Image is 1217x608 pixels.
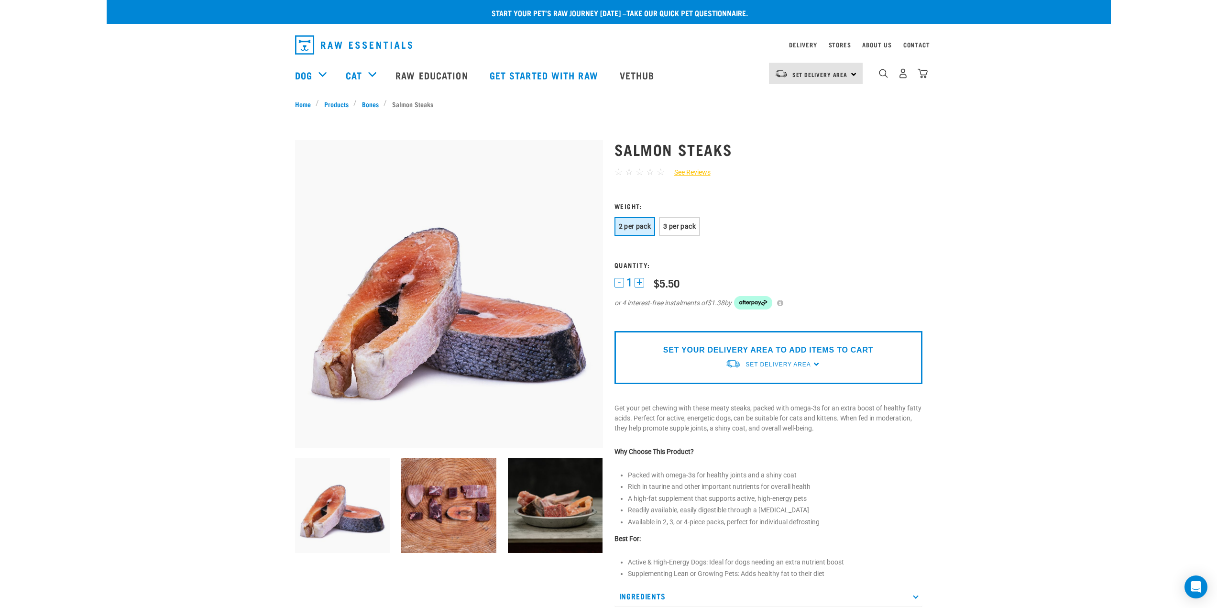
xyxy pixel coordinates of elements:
[1184,575,1207,598] div: Open Intercom Messenger
[635,278,644,287] button: +
[295,68,312,82] a: Dog
[829,43,851,46] a: Stores
[610,56,667,94] a: Vethub
[386,56,480,94] a: Raw Education
[646,166,654,177] span: ☆
[614,296,922,310] div: or 4 interest-free instalments of by
[725,359,741,369] img: van-moving.png
[614,166,623,177] span: ☆
[636,166,644,177] span: ☆
[614,217,656,236] button: 2 per pack
[626,11,748,15] a: take our quick pet questionnaire.
[614,535,641,542] strong: Best For:
[346,68,362,82] a: Cat
[628,494,922,504] li: A high-fat supplement that supports active, high-energy pets
[295,35,412,55] img: Raw Essentials Logo
[614,278,624,287] button: -
[918,68,928,78] img: home-icon@2x.png
[903,43,930,46] a: Contact
[295,458,390,553] img: 1148 Salmon Steaks 01
[862,43,891,46] a: About Us
[480,56,610,94] a: Get started with Raw
[657,166,665,177] span: ☆
[625,166,633,177] span: ☆
[659,217,700,236] button: 3 per pack
[401,458,496,553] img: Assortment Of Meat And Salmon Cuts
[626,277,632,287] span: 1
[508,458,603,553] img: Assortment Of Ingredients Including, Salmon, Fillet Tripe, Turkey Wing Tongue And Heart Meat In A...
[628,505,922,515] li: Readily available, easily digestible through a [MEDICAL_DATA]
[295,99,316,109] a: Home
[775,69,788,78] img: van-moving.png
[628,482,922,492] li: Rich in taurine and other important nutrients for overall health
[789,43,817,46] a: Delivery
[792,73,848,76] span: Set Delivery Area
[319,99,353,109] a: Products
[357,99,384,109] a: Bones
[614,202,922,210] h3: Weight:
[654,277,680,289] div: $5.50
[614,403,922,433] p: Get your pet chewing with these meaty steaks, packed with omega-3s for an extra boost of healthy ...
[665,167,711,177] a: See Reviews
[614,586,922,607] p: Ingredients
[628,569,922,579] li: Supplementing Lean or Growing Pets: Adds healthy fat to their diet
[295,140,603,448] img: 1148 Salmon Steaks 01
[628,517,922,527] li: Available in 2, 3, or 4-piece packs, perfect for individual defrosting
[114,7,1118,19] p: Start your pet’s raw journey [DATE] –
[614,261,922,268] h3: Quantity:
[628,470,922,480] li: Packed with omega-3s for healthy joints and a shiny coat
[663,344,873,356] p: SET YOUR DELIVERY AREA TO ADD ITEMS TO CART
[614,141,922,158] h1: Salmon Steaks
[898,68,908,78] img: user.png
[746,361,811,368] span: Set Delivery Area
[614,448,694,455] strong: Why Choose This Product?
[628,557,922,567] li: Active & High-Energy Dogs: Ideal for dogs needing an extra nutrient boost
[619,222,651,230] span: 2 per pack
[734,296,772,310] img: Afterpay
[287,32,930,58] nav: dropdown navigation
[879,69,888,78] img: home-icon-1@2x.png
[707,298,724,308] span: $1.38
[663,222,696,230] span: 3 per pack
[107,56,1111,94] nav: dropdown navigation
[295,99,922,109] nav: breadcrumbs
